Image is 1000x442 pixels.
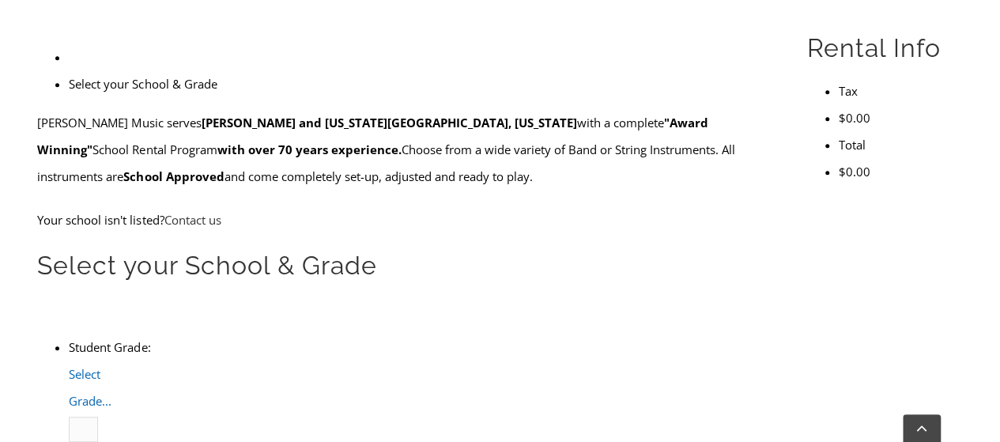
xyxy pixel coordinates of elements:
span: Select Grade... [69,366,111,409]
label: Student Grade: [69,339,150,355]
li: Total [839,131,963,158]
strong: [PERSON_NAME] and [US_STATE][GEOGRAPHIC_DATA], [US_STATE] [201,115,576,130]
li: Tax [839,77,963,104]
li: $0.00 [839,104,963,131]
h2: Rental Info [807,32,963,65]
li: $0.00 [839,158,963,185]
strong: School Approved [123,168,224,184]
h2: Select your School & Grade [37,249,770,282]
strong: with over 70 years experience. [217,142,401,157]
p: Your school isn't listed? [37,206,770,233]
p: [PERSON_NAME] Music serves with a complete School Rental Program Choose from a wide variety of Ba... [37,109,770,190]
a: Contact us [164,212,221,228]
li: Select your School & Grade [69,70,770,97]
